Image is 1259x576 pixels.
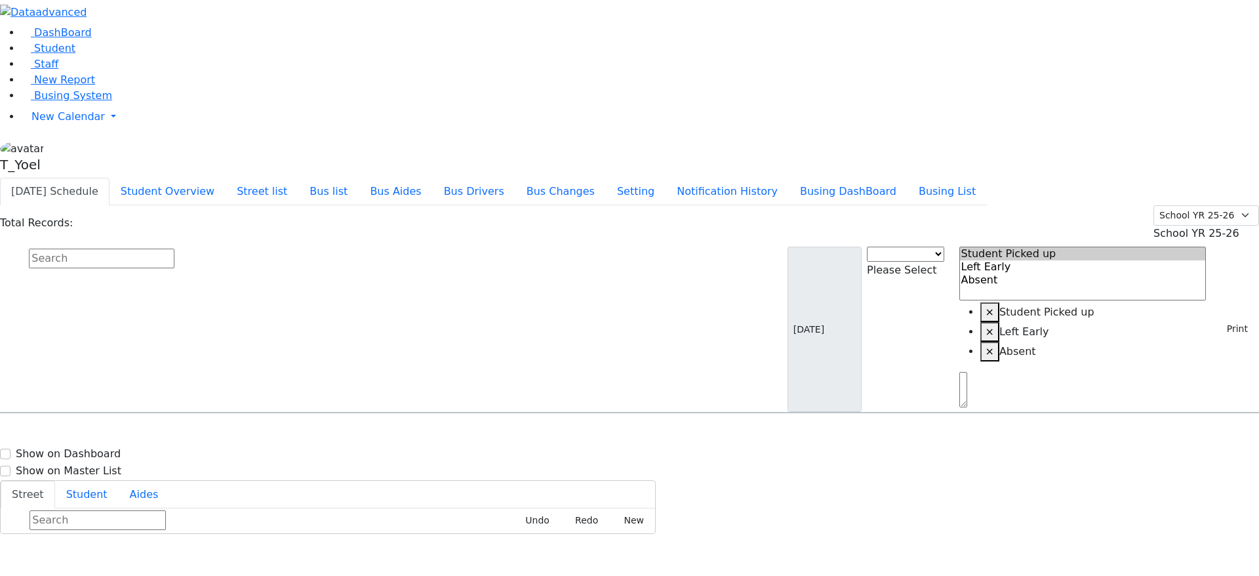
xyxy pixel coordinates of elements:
option: Left Early [960,260,1206,274]
button: Remove item [980,342,999,361]
a: Staff [21,58,58,70]
button: Aides [119,481,170,508]
button: Bus Changes [515,178,606,205]
input: Search [30,510,166,530]
a: New Report [21,73,95,86]
button: Setting [606,178,666,205]
button: Bus Drivers [433,178,515,205]
button: Busing List [908,178,987,205]
select: Default select example [1153,205,1259,226]
button: Student [55,481,119,508]
button: Remove item [980,322,999,342]
span: Student [34,42,75,54]
span: × [986,345,994,358]
span: DashBoard [34,26,92,39]
button: Street [1,481,55,508]
span: Absent [999,345,1036,358]
label: Show on Master List [16,463,121,479]
span: Staff [34,58,58,70]
span: New Report [34,73,95,86]
span: Left Early [999,325,1049,338]
span: × [986,306,994,318]
li: Absent [980,342,1207,361]
div: Street [1,508,655,533]
span: School YR 25-26 [1153,227,1239,239]
a: New Calendar [21,104,1259,130]
button: Street list [226,178,298,205]
span: × [986,325,994,338]
span: Please Select [867,264,936,276]
li: Student Picked up [980,302,1207,322]
button: Remove item [980,302,999,322]
button: Undo [511,510,555,531]
span: Student Picked up [999,306,1094,318]
button: Student Overview [110,178,226,205]
button: Bus Aides [359,178,432,205]
button: Notification History [666,178,789,205]
a: DashBoard [21,26,92,39]
option: Student Picked up [960,247,1206,260]
option: Absent [960,274,1206,287]
input: Search [29,249,174,268]
textarea: Search [959,372,967,407]
button: New [609,510,650,531]
label: Show on Dashboard [16,446,121,462]
a: Student [21,42,75,54]
button: Bus list [298,178,359,205]
button: Redo [561,510,604,531]
button: Print [1211,319,1254,339]
span: New Calendar [31,110,105,123]
span: Busing System [34,89,112,102]
a: Busing System [21,89,112,102]
button: Busing DashBoard [789,178,908,205]
li: Left Early [980,322,1207,342]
